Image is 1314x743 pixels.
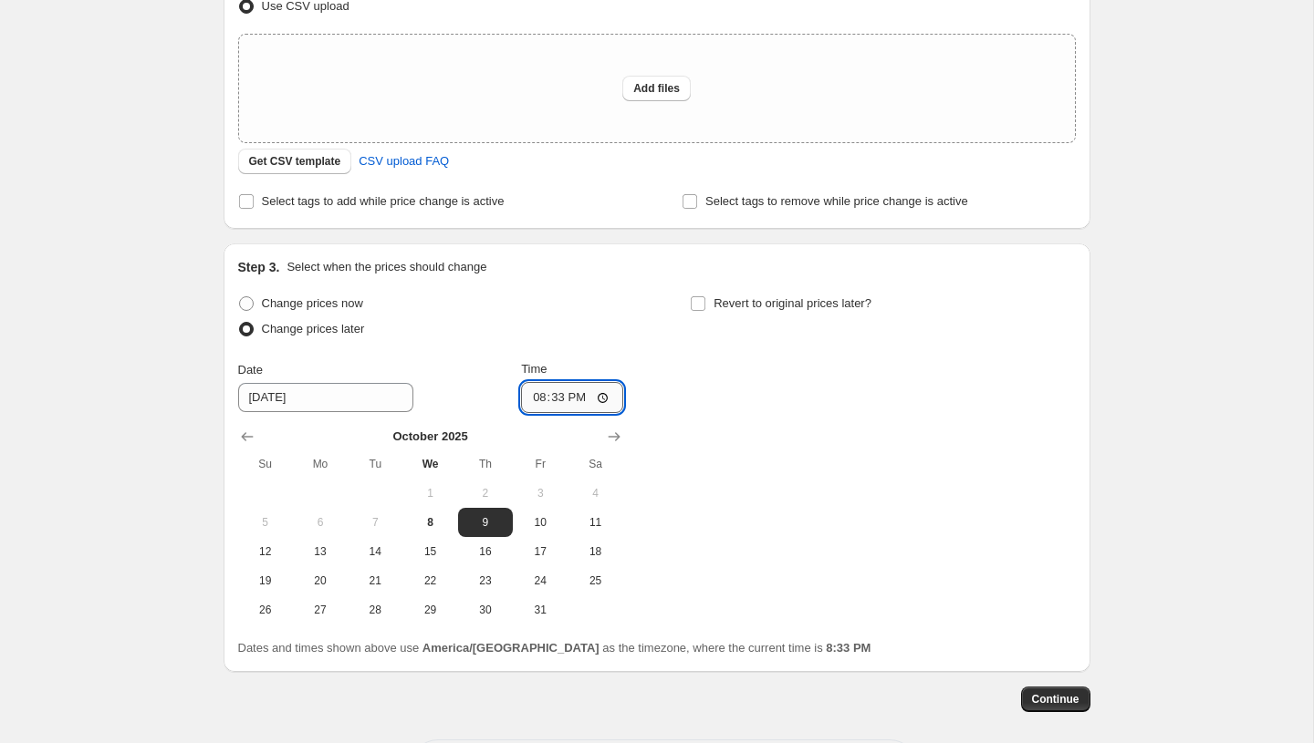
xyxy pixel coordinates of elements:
[262,194,505,208] span: Select tags to add while price change is active
[458,566,513,595] button: Thursday October 23 2025
[521,362,547,376] span: Time
[568,566,622,595] button: Saturday October 25 2025
[826,641,871,655] b: 8:33 PM
[348,595,402,624] button: Tuesday October 28 2025
[238,641,871,655] span: Dates and times shown above use as the timezone, where the current time is
[245,603,286,617] span: 26
[458,537,513,566] button: Thursday October 16 2025
[714,296,871,310] span: Revert to original prices later?
[513,595,568,624] button: Friday October 31 2025
[238,595,293,624] button: Sunday October 26 2025
[235,424,260,449] button: Show previous month, September 2025
[359,152,449,170] span: CSV upload FAQ
[293,537,348,566] button: Monday October 13 2025
[238,566,293,595] button: Sunday October 19 2025
[238,363,263,377] span: Date
[238,383,413,412] input: 10/8/2025
[293,595,348,624] button: Monday October 27 2025
[575,457,615,471] span: Sa
[300,515,340,530] span: 6
[410,544,450,559] span: 15
[402,537,457,566] button: Wednesday October 15 2025
[575,544,615,559] span: 18
[633,81,680,96] span: Add files
[1021,686,1090,712] button: Continue
[348,147,460,176] a: CSV upload FAQ
[568,449,622,479] th: Saturday
[402,566,457,595] button: Wednesday October 22 2025
[410,515,450,530] span: 8
[402,595,457,624] button: Wednesday October 29 2025
[348,508,402,537] button: Tuesday October 7 2025
[520,603,560,617] span: 31
[601,424,627,449] button: Show next month, November 2025
[348,537,402,566] button: Tuesday October 14 2025
[465,603,506,617] span: 30
[348,566,402,595] button: Tuesday October 21 2025
[262,322,365,335] span: Change prices later
[300,603,340,617] span: 27
[520,573,560,588] span: 24
[575,515,615,530] span: 11
[238,258,280,276] h2: Step 3.
[513,449,568,479] th: Friday
[458,595,513,624] button: Thursday October 30 2025
[238,537,293,566] button: Sunday October 12 2025
[575,486,615,500] span: 4
[520,457,560,471] span: Fr
[465,515,506,530] span: 9
[249,154,341,169] span: Get CSV template
[521,382,623,413] input: 12:00
[262,296,363,310] span: Change prices now
[287,258,486,276] p: Select when the prices should change
[458,479,513,508] button: Thursday October 2 2025
[410,457,450,471] span: We
[245,573,286,588] span: 19
[402,479,457,508] button: Wednesday October 1 2025
[355,573,395,588] span: 21
[465,573,506,588] span: 23
[513,566,568,595] button: Friday October 24 2025
[293,449,348,479] th: Monday
[568,508,622,537] button: Saturday October 11 2025
[355,544,395,559] span: 14
[300,457,340,471] span: Mo
[355,603,395,617] span: 28
[520,515,560,530] span: 10
[245,515,286,530] span: 5
[293,508,348,537] button: Monday October 6 2025
[568,479,622,508] button: Saturday October 4 2025
[520,544,560,559] span: 17
[238,449,293,479] th: Sunday
[410,486,450,500] span: 1
[410,603,450,617] span: 29
[568,537,622,566] button: Saturday October 18 2025
[238,149,352,174] button: Get CSV template
[245,544,286,559] span: 12
[402,508,457,537] button: Today Wednesday October 8 2025
[465,457,506,471] span: Th
[348,449,402,479] th: Tuesday
[422,641,600,655] b: America/[GEOGRAPHIC_DATA]
[513,508,568,537] button: Friday October 10 2025
[513,479,568,508] button: Friday October 3 2025
[705,194,968,208] span: Select tags to remove while price change is active
[622,76,691,101] button: Add files
[465,544,506,559] span: 16
[300,544,340,559] span: 13
[355,457,395,471] span: Tu
[575,573,615,588] span: 25
[402,449,457,479] th: Wednesday
[238,508,293,537] button: Sunday October 5 2025
[513,537,568,566] button: Friday October 17 2025
[458,508,513,537] button: Thursday October 9 2025
[1032,692,1079,707] span: Continue
[465,486,506,500] span: 2
[245,457,286,471] span: Su
[355,515,395,530] span: 7
[300,573,340,588] span: 20
[520,486,560,500] span: 3
[293,566,348,595] button: Monday October 20 2025
[410,573,450,588] span: 22
[458,449,513,479] th: Thursday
